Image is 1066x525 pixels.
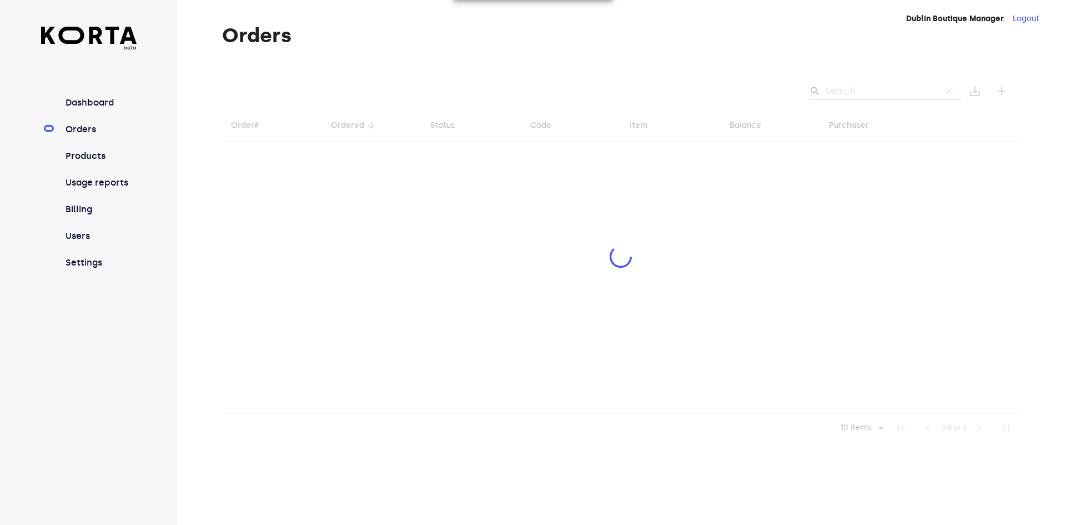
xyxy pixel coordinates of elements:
[63,123,137,136] a: Orders
[63,176,137,189] a: Usage reports
[63,229,137,243] a: Users
[906,14,1004,23] strong: Dublin Boutique Manager
[41,27,137,44] img: Korta
[63,256,137,269] a: Settings
[41,44,137,52] span: beta
[63,203,137,216] a: Billing
[1013,13,1039,24] button: Logout
[41,27,137,52] a: beta
[63,96,137,109] a: Dashboard
[63,149,137,163] a: Products
[222,24,1019,47] h1: Orders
